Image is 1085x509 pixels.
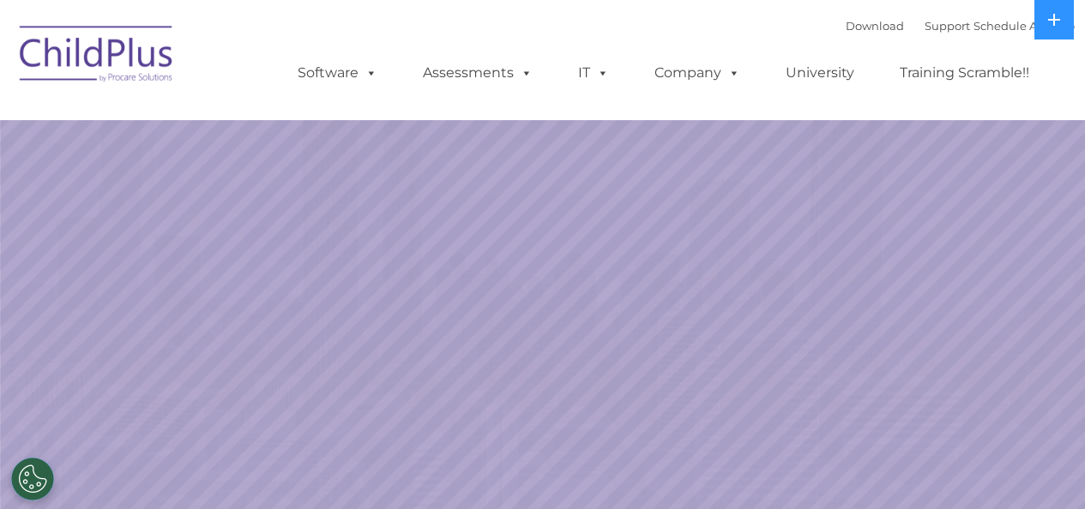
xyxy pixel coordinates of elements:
[769,56,871,90] a: University
[406,56,550,90] a: Assessments
[637,56,757,90] a: Company
[883,56,1046,90] a: Training Scramble!!
[11,14,183,100] img: ChildPlus by Procare Solutions
[846,19,904,33] a: Download
[561,56,626,90] a: IT
[737,324,920,372] a: Learn More
[846,19,1075,33] font: |
[280,56,395,90] a: Software
[11,457,54,500] button: Cookies Settings
[925,19,970,33] a: Support
[973,19,1075,33] a: Schedule A Demo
